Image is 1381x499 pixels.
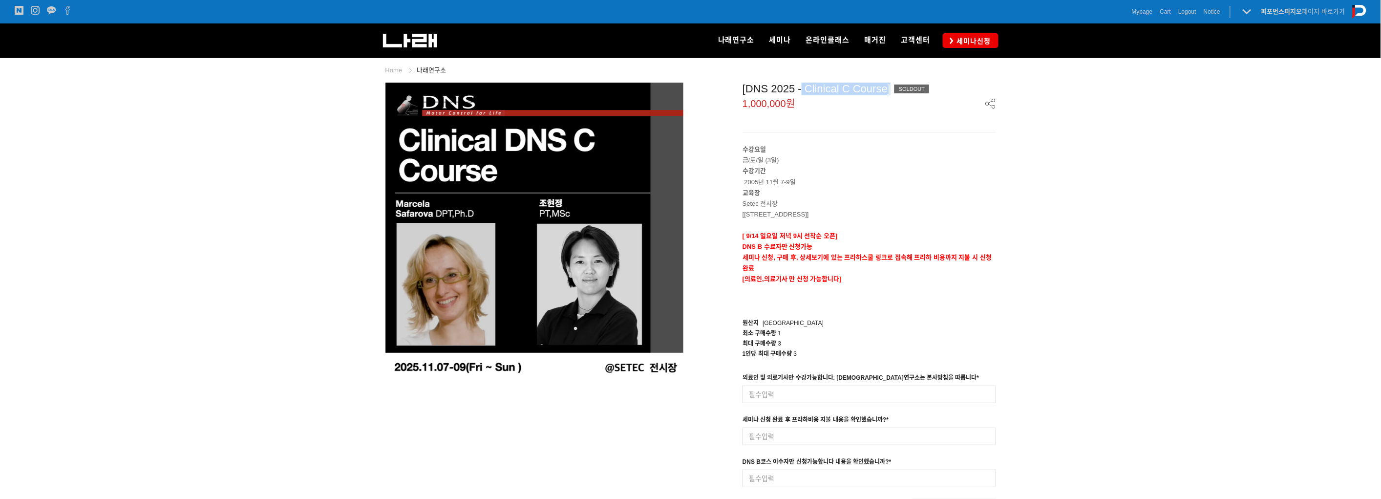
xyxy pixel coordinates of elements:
strong: 세미나 신청, 구매 후, 상세보기에 있는 프라하스쿨 링크로 접속해 프라하 비용까지 지불 시 신청완료 [743,254,992,272]
div: SOLDOUT [894,85,929,93]
span: 최소 구매수량 [743,330,776,337]
span: 1,000,000원 [743,99,795,108]
a: 세미나신청 [943,33,999,47]
div: DNS B코스 이수자만 신청가능합니다 내용을 확인했습니까? [743,457,892,470]
span: 3 [778,340,782,347]
div: [DNS 2025 - Clinical C Course] [743,83,996,95]
a: 온라인클래스 [799,23,857,58]
span: 1인당 최대 구매수량 [743,350,792,357]
strong: 수강기간 [743,167,766,174]
span: 3 [794,350,797,357]
a: Notice [1204,7,1220,17]
div: 의료인 및 의료기사만 수강가능합니다. [DEMOGRAPHIC_DATA]연구소는 본사방침을 따릅니다 [743,373,979,386]
input: 필수입력 [743,428,996,445]
p: 2005년 11월 7-9일 [743,166,996,187]
a: Cart [1160,7,1171,17]
span: 매거진 [865,36,887,44]
span: 1 [778,330,782,337]
span: [GEOGRAPHIC_DATA] [763,320,824,326]
span: 세미나신청 [954,36,991,46]
a: 나래연구소 [417,66,446,74]
strong: DNS B 수료자만 신청가능 [743,243,813,250]
a: 퍼포먼스피지오페이지 바로가기 [1261,8,1345,15]
p: Setec 전시장 [743,198,996,209]
a: Mypage [1132,7,1153,17]
a: Logout [1178,7,1196,17]
span: 온라인클래스 [806,36,850,44]
a: Home [385,66,403,74]
a: 나래연구소 [711,23,762,58]
a: 고객센터 [894,23,938,58]
p: [[STREET_ADDRESS]] [743,209,996,220]
p: 금/토/일 (3일) [743,144,996,166]
strong: 교육장 [743,189,760,196]
strong: 퍼포먼스피지오 [1261,8,1302,15]
span: 원산지 [743,320,759,326]
strong: 수강요일 [743,146,766,153]
a: 세미나 [762,23,799,58]
strong: [의료인,의료기사 만 신청 가능합니다] [743,275,842,282]
span: 세미나 [769,36,791,44]
span: 고객센터 [901,36,931,44]
div: 세미나 신청 완료 후 프라하비용 지불 내용을 확인했습니까? [743,415,889,428]
span: 나래연구소 [718,36,755,44]
input: 필수입력 [743,386,996,403]
a: 매거진 [857,23,894,58]
input: 필수입력 [743,470,996,487]
span: 최대 구매수량 [743,340,776,347]
strong: [ 9/14 일요일 저녁 9시 선착순 오픈] [743,232,838,239]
